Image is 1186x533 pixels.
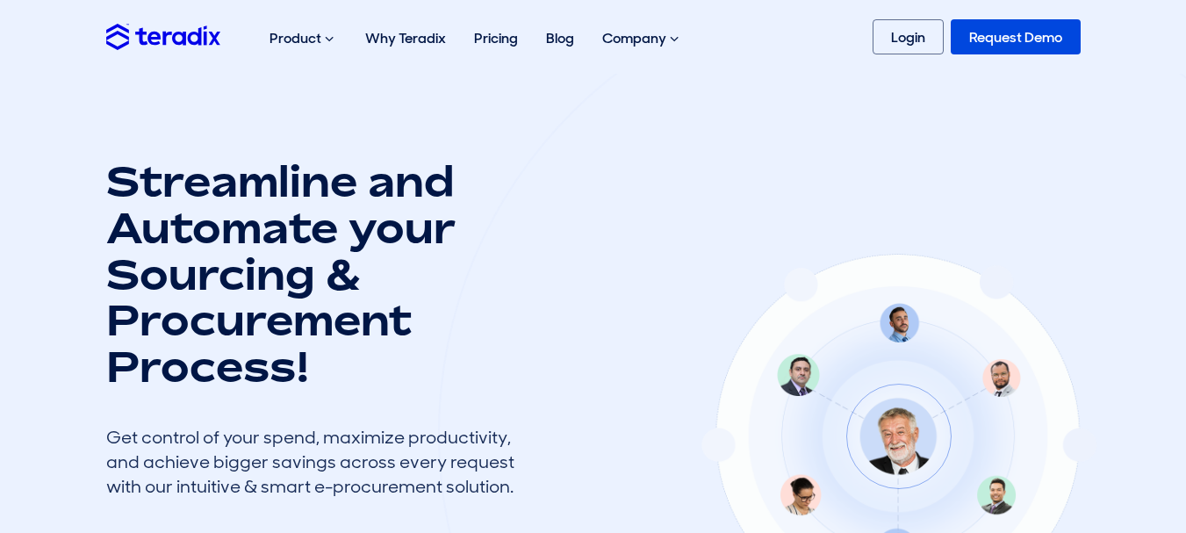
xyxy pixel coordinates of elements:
img: Teradix logo [106,24,220,49]
div: Get control of your spend, maximize productivity, and achieve bigger savings across every request... [106,425,528,499]
h1: Streamline and Automate your Sourcing & Procurement Process! [106,158,528,390]
a: Request Demo [951,19,1081,54]
a: Login [873,19,944,54]
a: Blog [532,11,588,66]
div: Company [588,11,696,67]
div: Product [255,11,351,67]
a: Why Teradix [351,11,460,66]
a: Pricing [460,11,532,66]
